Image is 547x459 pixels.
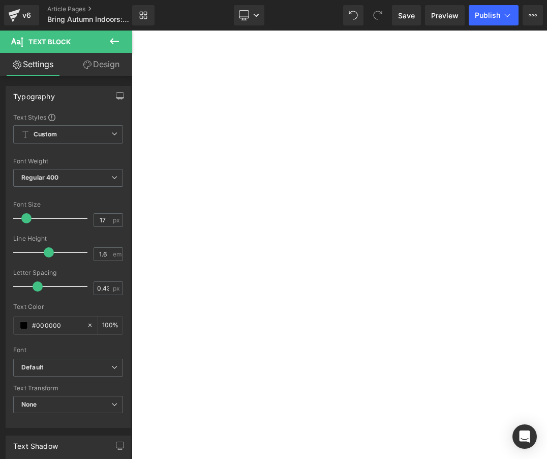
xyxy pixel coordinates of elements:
[98,317,123,334] div: %
[13,235,123,242] div: Line Height
[13,201,123,208] div: Font Size
[368,5,388,25] button: Redo
[113,251,121,257] span: em
[68,53,134,76] a: Design
[13,158,123,165] div: Font Weight
[32,320,82,331] input: Color
[523,5,543,25] button: More
[469,5,519,25] button: Publish
[4,5,39,25] a: v6
[28,38,71,46] span: Text Block
[13,347,123,354] div: Font
[425,5,465,25] a: Preview
[512,424,537,449] div: Open Intercom Messenger
[13,113,123,121] div: Text Styles
[13,436,58,450] div: Text Shadow
[13,385,123,392] div: Text Transform
[34,130,57,139] b: Custom
[475,11,500,19] span: Publish
[132,5,155,25] a: New Library
[20,9,33,22] div: v6
[13,303,123,310] div: Text Color
[13,269,123,276] div: Letter Spacing
[47,15,130,23] span: Bring Autumn Indoors: Styling [PERSON_NAME] the [PERSON_NAME] for Fall
[113,217,121,223] span: px
[13,87,55,101] div: Typography
[343,5,363,25] button: Undo
[47,5,149,13] a: Article Pages
[113,285,121,292] span: px
[21,363,43,372] i: Default
[21,400,37,408] b: None
[21,174,59,181] b: Regular 400
[398,10,415,21] span: Save
[431,10,459,21] span: Preview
